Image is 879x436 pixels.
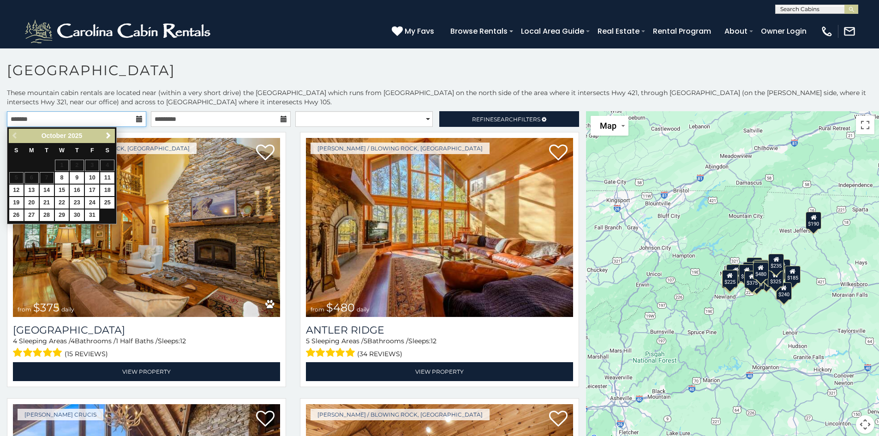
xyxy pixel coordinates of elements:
[593,23,644,39] a: Real Estate
[311,409,490,420] a: [PERSON_NAME] / Blowing Rock, [GEOGRAPHIC_DATA]
[18,409,103,420] a: [PERSON_NAME] Crucis
[24,185,39,196] a: 13
[306,362,573,381] a: View Property
[591,116,628,136] button: Change map style
[65,348,108,360] span: (15 reviews)
[13,138,280,317] img: Mountain Song Lodge
[33,301,60,314] span: $375
[75,147,79,154] span: Thursday
[439,111,579,127] a: RefineSearchFilters
[843,25,856,38] img: mail-regular-white.png
[40,197,54,209] a: 21
[364,337,367,345] span: 5
[756,23,811,39] a: Owner Login
[40,209,54,221] a: 28
[326,301,355,314] span: $480
[392,25,437,37] a: My Favs
[769,253,784,271] div: $235
[102,130,114,142] a: Next
[85,209,99,221] a: 31
[13,324,280,336] a: [GEOGRAPHIC_DATA]
[23,18,215,45] img: White-1-2.png
[306,324,573,336] a: Antler Ridge
[29,147,34,154] span: Monday
[85,185,99,196] a: 17
[55,185,69,196] a: 15
[494,116,518,123] span: Search
[40,185,54,196] a: 14
[446,23,512,39] a: Browse Rentals
[549,143,568,163] a: Add to favorites
[726,264,746,282] div: $1,095
[306,337,310,345] span: 5
[18,306,31,313] span: from
[722,271,738,288] div: $355
[9,209,24,221] a: 26
[9,197,24,209] a: 19
[71,337,75,345] span: 4
[743,262,759,280] div: $485
[180,337,186,345] span: 12
[785,266,801,283] div: $185
[357,348,402,360] span: (34 reviews)
[739,264,755,281] div: $205
[648,23,716,39] a: Rental Program
[13,336,280,360] div: Sleeping Areas / Bathrooms / Sleeps:
[90,147,94,154] span: Friday
[747,257,762,275] div: $451
[720,23,752,39] a: About
[306,336,573,360] div: Sleeping Areas / Bathrooms / Sleeps:
[70,209,84,221] a: 30
[55,172,69,184] a: 8
[70,185,84,196] a: 16
[759,269,775,287] div: $140
[744,270,760,288] div: $375
[68,132,82,139] span: 2025
[85,197,99,209] a: 24
[820,25,833,38] img: phone-regular-white.png
[306,138,573,317] img: Antler Ridge
[856,116,874,134] button: Toggle fullscreen view
[472,116,540,123] span: Refine Filters
[256,143,275,163] a: Add to favorites
[753,261,769,278] div: $675
[45,147,48,154] span: Tuesday
[13,362,280,381] a: View Property
[70,172,84,184] a: 9
[256,410,275,429] a: Add to favorites
[600,121,616,131] span: Map
[100,185,114,196] a: 18
[13,337,17,345] span: 4
[768,269,783,287] div: $325
[61,306,74,313] span: daily
[516,23,589,39] a: Local Area Guide
[549,410,568,429] a: Add to favorites
[55,209,69,221] a: 29
[100,197,114,209] a: 25
[42,132,66,139] span: October
[85,172,99,184] a: 10
[105,132,112,139] span: Next
[806,211,822,229] div: $190
[55,197,69,209] a: 22
[70,197,84,209] a: 23
[776,282,792,299] div: $240
[753,259,769,277] div: $395
[116,337,158,345] span: 1 Half Baths /
[722,270,738,287] div: $225
[311,143,490,154] a: [PERSON_NAME] / Blowing Rock, [GEOGRAPHIC_DATA]
[24,197,39,209] a: 20
[753,262,769,279] div: $480
[357,306,370,313] span: daily
[14,147,18,154] span: Sunday
[100,172,114,184] a: 11
[306,138,573,317] a: Antler Ridge from $480 daily
[431,337,437,345] span: 12
[405,25,434,37] span: My Favs
[311,306,324,313] span: from
[760,263,776,281] div: $175
[9,185,24,196] a: 12
[13,324,280,336] h3: Mountain Song Lodge
[749,272,765,290] div: $195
